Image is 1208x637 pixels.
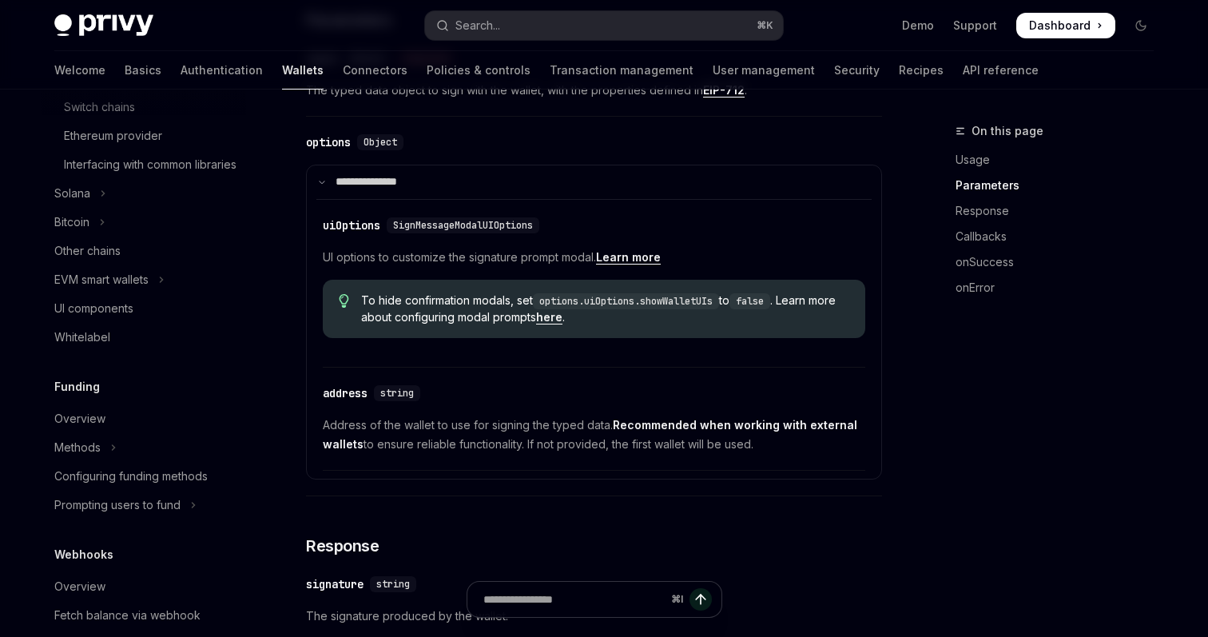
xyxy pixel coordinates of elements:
[361,293,850,325] span: To hide confirmation modals, set to . Learn more about configuring modal prompts .
[729,293,770,309] code: false
[42,462,246,491] a: Configuring funding methods
[1029,18,1091,34] span: Dashboard
[42,601,246,630] a: Fetch balance via webhook
[380,387,414,400] span: string
[42,208,246,237] button: Toggle Bitcoin section
[364,136,397,149] span: Object
[54,51,105,90] a: Welcome
[343,51,407,90] a: Connectors
[323,418,857,451] strong: Recommended when working with external wallets
[54,299,133,318] div: UI components
[393,219,533,232] span: SignMessageModalUIOptions
[455,16,500,35] div: Search...
[536,310,562,324] a: here
[834,51,880,90] a: Security
[42,404,246,433] a: Overview
[596,250,661,265] a: Learn more
[323,416,865,454] span: Address of the wallet to use for signing the typed data. to ensure reliable functionality. If not...
[427,51,530,90] a: Policies & controls
[323,217,380,233] div: uiOptions
[713,51,815,90] a: User management
[902,18,934,34] a: Demo
[42,433,246,462] button: Toggle Methods section
[306,134,351,150] div: options
[54,377,100,396] h5: Funding
[54,184,90,203] div: Solana
[54,241,121,261] div: Other chains
[323,248,865,267] span: UI options to customize the signature prompt modal.
[181,51,263,90] a: Authentication
[306,576,364,592] div: signature
[953,18,997,34] a: Support
[42,150,246,179] a: Interfacing with common libraries
[956,173,1166,198] a: Parameters
[42,265,246,294] button: Toggle EVM smart wallets section
[550,51,693,90] a: Transaction management
[533,293,719,309] code: options.uiOptions.showWalletUIs
[42,572,246,601] a: Overview
[54,409,105,428] div: Overview
[54,577,105,596] div: Overview
[54,213,89,232] div: Bitcoin
[703,83,745,98] a: EIP-712
[956,224,1166,249] a: Callbacks
[54,467,208,486] div: Configuring funding methods
[306,535,379,557] span: Response
[956,147,1166,173] a: Usage
[956,249,1166,275] a: onSuccess
[1016,13,1115,38] a: Dashboard
[64,155,236,174] div: Interfacing with common libraries
[972,121,1043,141] span: On this page
[757,19,773,32] span: ⌘ K
[899,51,944,90] a: Recipes
[483,582,665,617] input: Ask a question...
[54,496,181,515] div: Prompting users to fund
[282,51,324,90] a: Wallets
[1128,13,1154,38] button: Toggle dark mode
[339,294,350,309] svg: Tip
[306,81,882,100] span: The typed data object to sign with the wallet, with the properties defined in .
[42,294,246,323] a: UI components
[54,606,201,625] div: Fetch balance via webhook
[42,179,246,208] button: Toggle Solana section
[125,51,161,90] a: Basics
[54,328,110,347] div: Whitelabel
[42,121,246,150] a: Ethereum provider
[963,51,1039,90] a: API reference
[54,14,153,37] img: dark logo
[42,491,246,520] button: Toggle Prompting users to fund section
[425,11,783,40] button: Open search
[956,275,1166,301] a: onError
[42,237,246,265] a: Other chains
[689,588,712,611] button: Send message
[956,198,1166,224] a: Response
[64,126,162,145] div: Ethereum provider
[54,438,101,457] div: Methods
[54,270,149,289] div: EVM smart wallets
[54,545,113,564] h5: Webhooks
[323,385,368,401] div: address
[42,323,246,352] a: Whitelabel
